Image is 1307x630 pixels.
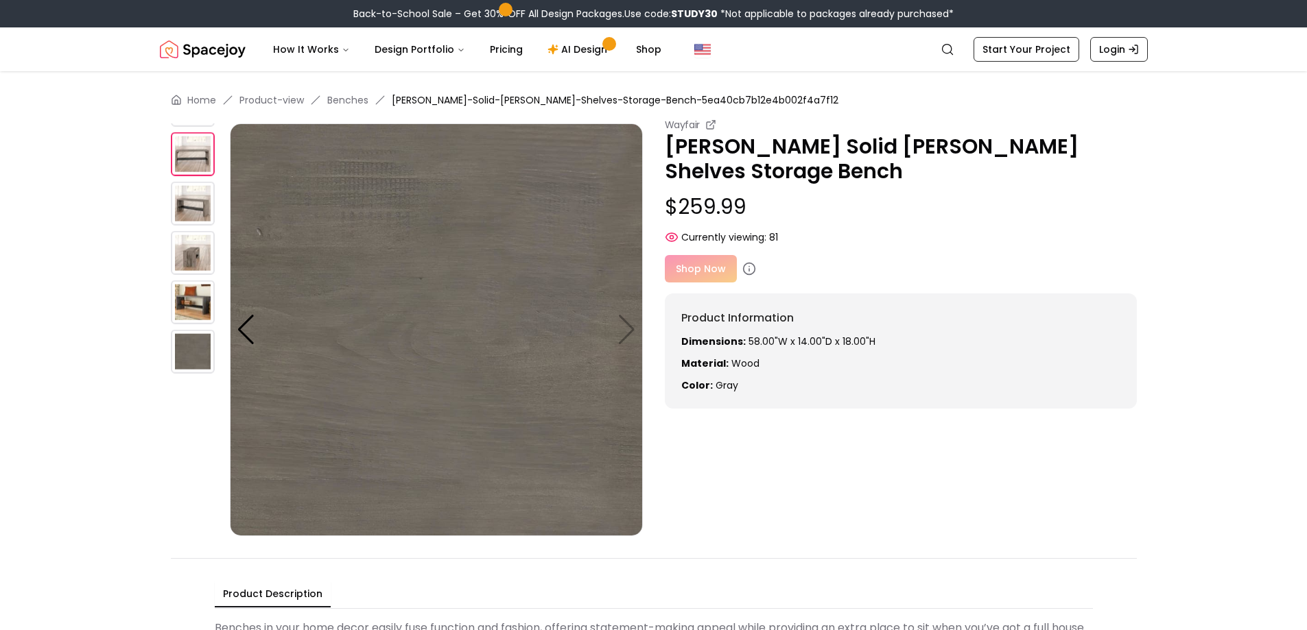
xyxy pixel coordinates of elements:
[187,93,216,107] a: Home
[171,330,215,374] img: https://storage.googleapis.com/spacejoy-main/assets/5ea40cb7b12e4b002f4a7f12/product_4_hbm659pk2eh8
[665,118,700,132] small: Wayfair
[681,335,1120,348] p: 58.00"W x 14.00"D x 18.00"H
[479,36,534,63] a: Pricing
[625,36,672,63] a: Shop
[171,93,1137,107] nav: breadcrumb
[624,7,718,21] span: Use code:
[262,36,672,63] nav: Main
[694,41,711,58] img: United States
[171,83,215,127] img: https://storage.googleapis.com/spacejoy-main/assets/5ea40cb7b12e4b002f4a7f12/product_4_3pmab7m1jaig
[681,335,746,348] strong: Dimensions:
[716,378,738,392] span: gray
[731,356,760,370] span: Wood
[671,7,718,21] b: STUDY30
[665,134,1137,184] p: [PERSON_NAME] Solid [PERSON_NAME] Shelves Storage Bench
[160,36,246,63] img: Spacejoy Logo
[681,378,713,392] strong: Color:
[392,93,838,107] span: [PERSON_NAME]-Solid-[PERSON_NAME]-Shelves-Storage-Bench-5ea40cb7b12e4b002f4a7f12
[262,36,361,63] button: How It Works
[171,231,215,275] img: https://storage.googleapis.com/spacejoy-main/assets/5ea40cb7b12e4b002f4a7f12/product_2_doemh1n1h4bb
[171,280,215,324] img: https://storage.googleapis.com/spacejoy-main/assets/5ea40cb7b12e4b002f4a7f12/product_3_6cj17l753ip
[353,7,954,21] div: Back-to-School Sale – Get 30% OFF All Design Packages.
[239,93,304,107] a: Product-view
[718,7,954,21] span: *Not applicable to packages already purchased*
[537,36,622,63] a: AI Design
[681,310,1120,326] h6: Product Information
[215,581,331,607] button: Product Description
[681,230,766,244] span: Currently viewing:
[364,36,476,63] button: Design Portfolio
[160,27,1148,71] nav: Global
[171,182,215,226] img: https://storage.googleapis.com/spacejoy-main/assets/5ea40cb7b12e4b002f4a7f12/product_1_77p2f8dicmci
[681,356,729,370] strong: Material:
[230,123,643,536] img: https://storage.googleapis.com/spacejoy-main/assets/5ea40cb7b12e4b002f4a7f12/product_4_hbm659pk2eh8
[665,195,1137,219] p: $259.99
[160,36,246,63] a: Spacejoy
[327,93,368,107] a: Benches
[974,37,1079,62] a: Start Your Project
[171,132,215,176] img: https://storage.googleapis.com/spacejoy-main/assets/5ea40cb7b12e4b002f4a7f12/product_0_n13145a1lf6b
[1090,37,1148,62] a: Login
[769,230,778,244] span: 81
